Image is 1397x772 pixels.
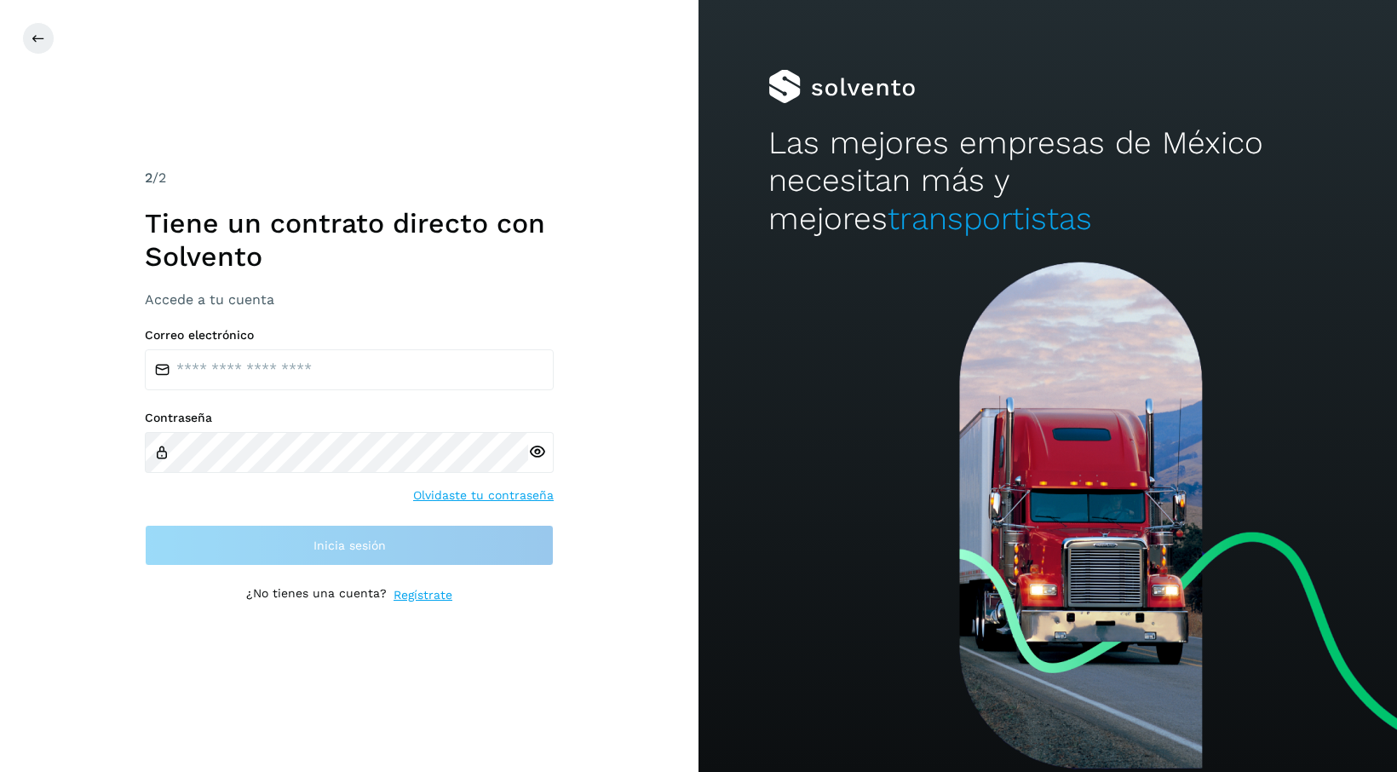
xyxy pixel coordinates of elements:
[246,586,387,604] p: ¿No tienes una cuenta?
[145,207,554,273] h1: Tiene un contrato directo con Solvento
[888,200,1092,237] span: transportistas
[768,124,1327,238] h2: Las mejores empresas de México necesitan más y mejores
[313,539,386,551] span: Inicia sesión
[145,411,554,425] label: Contraseña
[145,168,554,188] div: /2
[145,328,554,343] label: Correo electrónico
[394,586,452,604] a: Regístrate
[413,487,554,504] a: Olvidaste tu contraseña
[145,291,554,308] h3: Accede a tu cuenta
[145,170,152,186] span: 2
[145,525,554,566] button: Inicia sesión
